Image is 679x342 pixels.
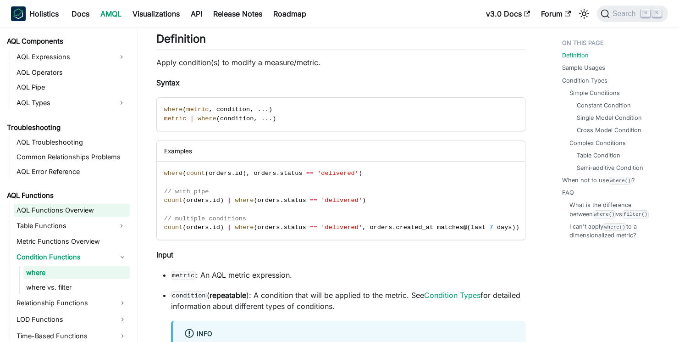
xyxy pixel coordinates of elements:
[186,106,209,113] span: metric
[164,197,183,204] span: count
[164,115,187,122] span: metric
[603,223,627,231] code: where()
[463,224,467,231] span: @
[14,165,130,178] a: AQL Error Reference
[216,106,250,113] span: condition
[113,219,130,233] button: Expand sidebar category 'Table Functions'
[182,197,186,204] span: (
[569,89,620,97] a: Simple Conditions
[23,281,130,294] a: where vs. filter
[14,95,113,110] a: AQL Types
[392,224,396,231] span: .
[14,312,130,327] a: LOD Functions
[577,101,631,110] a: Constant Condition
[577,151,620,160] a: Table Condition
[171,290,525,312] p: ( ): A condition that will be applied to the metric. See for detailed information about different...
[254,170,276,177] span: orders
[14,151,130,163] a: Common Relationships Problems
[310,224,317,231] span: ==
[562,63,605,72] a: Sample Usages
[641,9,650,17] kbd: ⌘
[562,176,635,185] a: When not to usewhere()?
[254,224,257,231] span: (
[652,9,662,17] kbd: K
[265,106,269,113] span: .
[156,32,525,50] h2: Definition
[171,291,207,300] code: condition
[209,170,231,177] span: orders
[14,219,113,233] a: Table Functions
[14,136,130,149] a: AQL Troubleshooting
[186,224,209,231] span: orders
[250,106,254,113] span: ,
[306,170,314,177] span: ==
[171,271,196,280] code: metric
[4,189,130,202] a: AQL Functions
[14,50,113,64] a: AQL Expressions
[265,115,269,122] span: .
[14,66,130,79] a: AQL Operators
[164,170,183,177] span: where
[231,170,235,177] span: .
[186,170,205,177] span: count
[113,50,130,64] button: Expand sidebar category 'AQL Expressions'
[562,51,589,60] a: Definition
[269,106,272,113] span: )
[190,115,194,122] span: |
[272,115,276,122] span: )
[276,170,280,177] span: .
[258,106,261,113] span: .
[235,170,243,177] span: id
[362,224,366,231] span: ,
[23,266,130,279] a: where
[213,197,220,204] span: id
[593,210,616,218] code: where()
[424,291,480,300] a: Condition Types
[11,6,26,21] img: Holistics
[516,224,519,231] span: )
[113,95,130,110] button: Expand sidebar category 'AQL Types'
[205,170,209,177] span: (
[156,57,525,68] p: Apply condition(s) to modify a measure/metric.
[243,170,246,177] span: )
[14,296,130,310] a: Relationship Functions
[156,250,173,259] strong: Input
[227,224,231,231] span: |
[11,6,59,21] a: HolisticsHolistics
[370,224,392,231] span: orders
[208,6,268,21] a: Release Notes
[362,197,366,204] span: )
[609,177,632,185] code: where()
[220,115,254,122] span: condition
[258,197,280,204] span: orders
[156,78,180,87] strong: Syntax
[471,224,486,231] span: last
[185,6,208,21] a: API
[254,197,257,204] span: (
[210,291,246,300] strong: repeatable
[569,222,661,240] a: I can't applywhere()to a dimensionalized metric?
[480,6,535,21] a: v3.0 Docs
[220,197,224,204] span: )
[258,224,280,231] span: orders
[209,106,212,113] span: ,
[164,224,183,231] span: count
[577,6,591,21] button: Switch between dark and light mode (currently light mode)
[182,224,186,231] span: (
[269,115,272,122] span: .
[512,224,516,231] span: )
[209,197,212,204] span: .
[562,76,607,85] a: Condition Types
[182,106,186,113] span: (
[254,115,257,122] span: ,
[4,121,130,134] a: Troubleshooting
[569,201,661,218] a: What is the difference betweenwhere()vsfilter()
[467,224,471,231] span: (
[164,215,246,222] span: // multiple conditions
[0,28,138,342] nav: Docs sidebar
[597,6,668,22] button: Search (Command+K)
[184,328,514,340] div: info
[164,106,183,113] span: where
[577,163,643,172] a: Semi-additive Condition
[261,106,265,113] span: .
